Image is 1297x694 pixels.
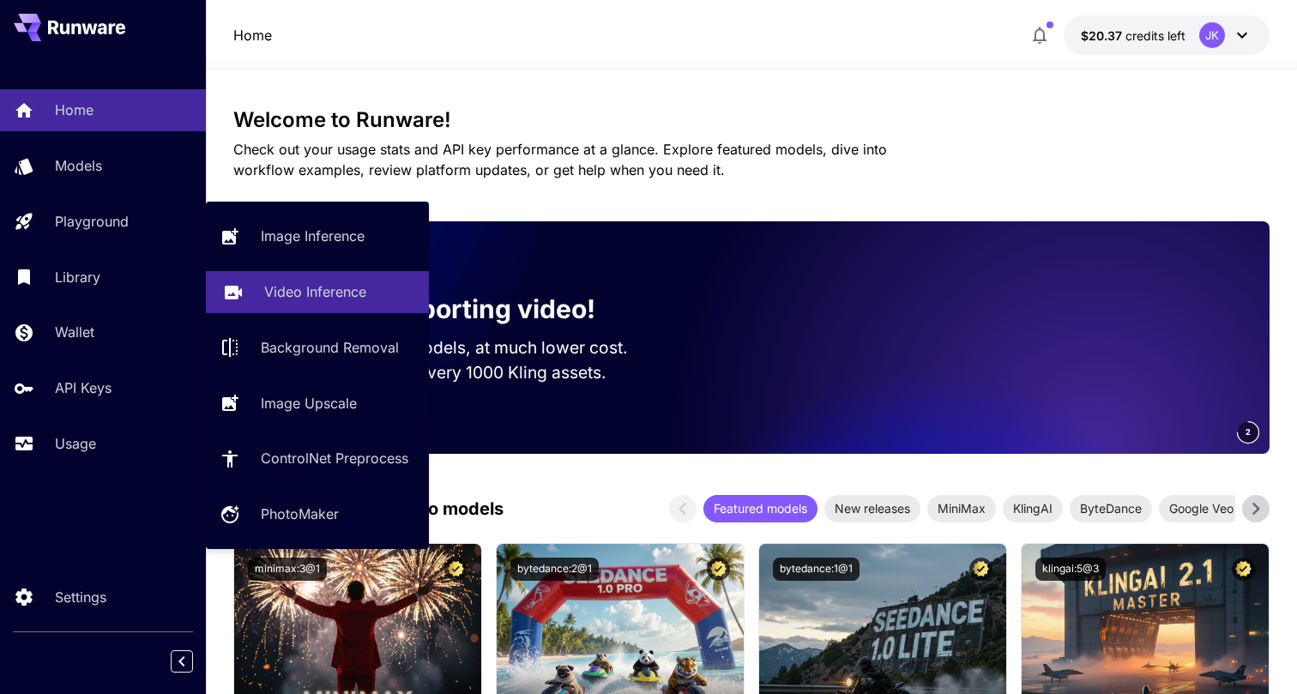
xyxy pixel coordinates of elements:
button: minimax:3@1 [248,558,327,581]
button: Certified Model – Vetted for best performance and includes a commercial license. [707,558,730,581]
p: ControlNet Preprocess [261,448,408,468]
a: PhotoMaker [206,493,429,535]
span: Google Veo [1159,499,1244,517]
span: Check out your usage stats and API key performance at a glance. Explore featured models, dive int... [233,141,887,178]
button: Certified Model – Vetted for best performance and includes a commercial license. [969,558,992,581]
p: Models [55,155,102,176]
a: Background Removal [206,327,429,369]
p: PhotoMaker [261,504,339,524]
h3: Welcome to Runware! [233,108,1270,132]
p: Home [55,100,94,120]
p: Background Removal [261,337,399,358]
button: Certified Model – Vetted for best performance and includes a commercial license. [444,558,468,581]
p: Settings [55,587,106,607]
p: Usage [55,433,96,454]
p: Home [233,25,272,45]
div: $20.365 [1081,27,1185,45]
p: Video Inference [264,281,366,302]
span: MiniMax [927,499,996,517]
p: Library [55,267,100,287]
p: Image Upscale [261,393,357,413]
span: credits left [1125,28,1185,43]
div: JK [1199,22,1225,48]
a: Image Upscale [206,382,429,424]
p: Run the best video models, at much lower cost. [261,335,661,360]
button: bytedance:1@1 [773,558,860,581]
p: Wallet [55,322,94,342]
a: Video Inference [206,271,429,313]
p: API Keys [55,377,112,398]
p: Image Inference [261,226,365,246]
button: Collapse sidebar [171,650,193,673]
button: $20.365 [1064,15,1270,55]
a: Image Inference [206,215,429,257]
p: Now supporting video! [309,290,595,329]
nav: breadcrumb [233,25,272,45]
span: ByteDance [1070,499,1152,517]
span: 2 [1246,425,1251,438]
div: Collapse sidebar [184,646,206,677]
a: ControlNet Preprocess [206,438,429,480]
span: $20.37 [1081,28,1125,43]
p: Playground [55,211,129,232]
button: klingai:5@3 [1035,558,1106,581]
button: Certified Model – Vetted for best performance and includes a commercial license. [1232,558,1255,581]
p: Save up to $500 for every 1000 Kling assets. [261,360,661,385]
button: bytedance:2@1 [510,558,599,581]
span: KlingAI [1003,499,1063,517]
span: Featured models [703,499,817,517]
span: New releases [824,499,920,517]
